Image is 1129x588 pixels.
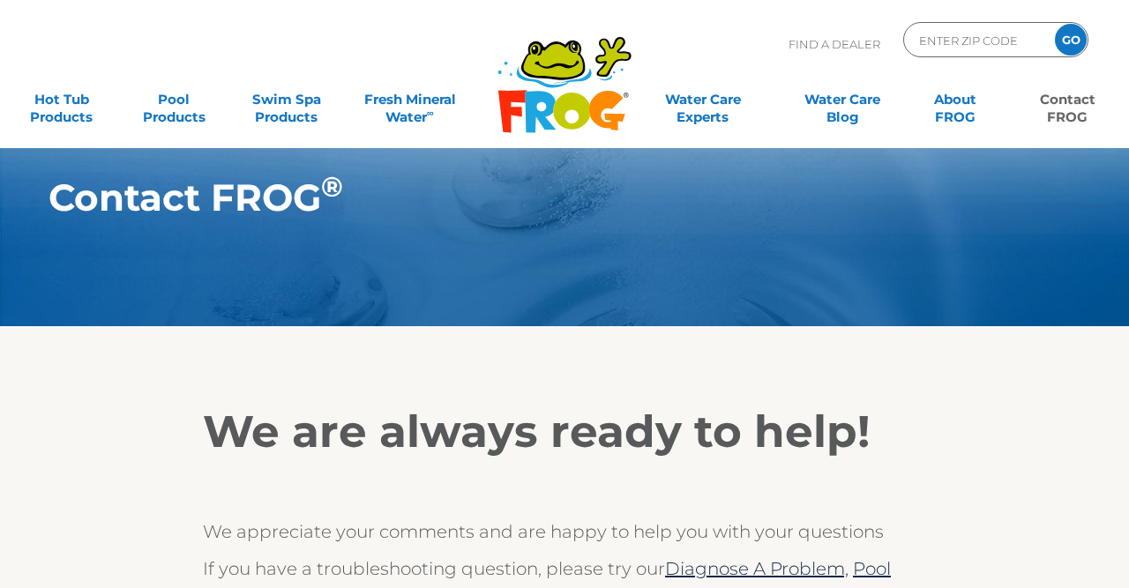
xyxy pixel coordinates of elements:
a: Diagnose A Problem, [665,558,849,579]
a: PoolProducts [131,82,218,117]
h2: We are always ready to help! [203,406,926,458]
a: ContactFROG [1024,82,1111,117]
a: Fresh MineralWater∞ [355,82,465,117]
sup: ∞ [427,107,434,119]
h1: Contact FROG [49,176,998,219]
a: AboutFROG [911,82,998,117]
sup: ® [321,170,343,204]
a: Swim SpaProducts [243,82,330,117]
p: Find A Dealer [789,22,880,66]
input: Zip Code Form [917,27,1036,53]
input: GO [1055,24,1087,56]
a: Water CareExperts [632,82,774,117]
p: We appreciate your comments and are happy to help you with your questions [203,517,926,546]
a: Hot TubProducts [18,82,105,117]
a: Water CareBlog [799,82,886,117]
